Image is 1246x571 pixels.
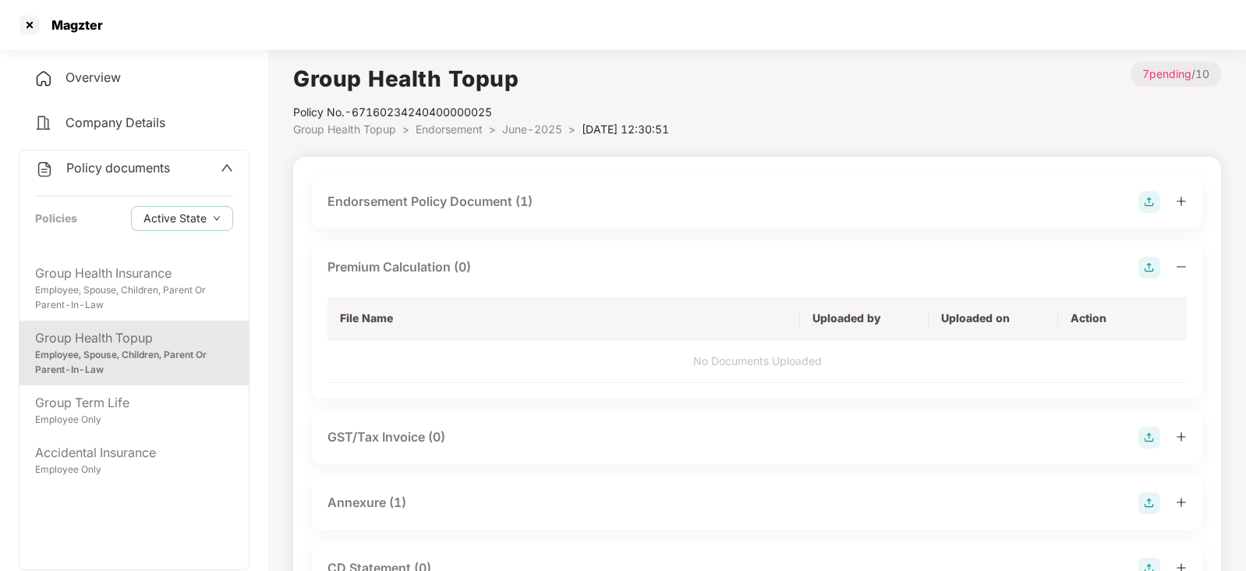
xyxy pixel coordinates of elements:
[327,427,445,447] div: GST/Tax Invoice (0)
[327,257,471,277] div: Premium Calculation (0)
[66,160,170,176] span: Policy documents
[327,493,406,512] div: Annexure (1)
[929,297,1057,340] th: Uploaded on
[489,122,496,136] span: >
[327,340,1187,383] td: No Documents Uploaded
[65,115,165,130] span: Company Details
[143,210,207,227] span: Active State
[582,122,669,136] span: [DATE] 12:30:51
[35,393,233,413] div: Group Term Life
[293,122,396,136] span: Group Health Topup
[402,122,409,136] span: >
[293,104,669,121] div: Policy No.- 67160234240400000025
[35,328,233,348] div: Group Health Topup
[221,161,233,174] span: up
[800,297,929,340] th: Uploaded by
[34,114,53,133] img: svg+xml;base64,PHN2ZyB4bWxucz0iaHR0cDovL3d3dy53My5vcmcvMjAwMC9zdmciIHdpZHRoPSIyNCIgaGVpZ2h0PSIyNC...
[1138,257,1160,278] img: svg+xml;base64,PHN2ZyB4bWxucz0iaHR0cDovL3d3dy53My5vcmcvMjAwMC9zdmciIHdpZHRoPSIyOCIgaGVpZ2h0PSIyOC...
[1176,261,1187,272] span: minus
[1138,427,1160,449] img: svg+xml;base64,PHN2ZyB4bWxucz0iaHR0cDovL3d3dy53My5vcmcvMjAwMC9zdmciIHdpZHRoPSIyOCIgaGVpZ2h0PSIyOC...
[35,283,233,313] div: Employee, Spouse, Children, Parent Or Parent-In-Law
[35,160,54,179] img: svg+xml;base64,PHN2ZyB4bWxucz0iaHR0cDovL3d3dy53My5vcmcvMjAwMC9zdmciIHdpZHRoPSIyNCIgaGVpZ2h0PSIyNC...
[293,62,669,96] h1: Group Health Topup
[1176,497,1187,508] span: plus
[42,17,103,33] div: Magzter
[1142,67,1191,80] span: 7 pending
[35,463,233,477] div: Employee Only
[35,264,233,283] div: Group Health Insurance
[34,69,53,88] img: svg+xml;base64,PHN2ZyB4bWxucz0iaHR0cDovL3d3dy53My5vcmcvMjAwMC9zdmciIHdpZHRoPSIyNCIgaGVpZ2h0PSIyNC...
[1176,196,1187,207] span: plus
[1058,297,1187,340] th: Action
[568,122,575,136] span: >
[327,297,800,340] th: File Name
[1176,431,1187,442] span: plus
[35,348,233,378] div: Employee, Spouse, Children, Parent Or Parent-In-Law
[35,210,77,227] div: Policies
[1131,62,1221,87] p: / 10
[327,192,533,211] div: Endorsement Policy Document (1)
[502,122,562,136] span: June-2025
[1138,191,1160,213] img: svg+xml;base64,PHN2ZyB4bWxucz0iaHR0cDovL3d3dy53My5vcmcvMjAwMC9zdmciIHdpZHRoPSIyOCIgaGVpZ2h0PSIyOC...
[416,122,483,136] span: Endorsement
[35,413,233,427] div: Employee Only
[35,443,233,463] div: Accidental Insurance
[65,69,121,85] span: Overview
[1138,492,1160,514] img: svg+xml;base64,PHN2ZyB4bWxucz0iaHR0cDovL3d3dy53My5vcmcvMjAwMC9zdmciIHdpZHRoPSIyOCIgaGVpZ2h0PSIyOC...
[131,206,233,231] button: Active Statedown
[213,215,221,223] span: down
